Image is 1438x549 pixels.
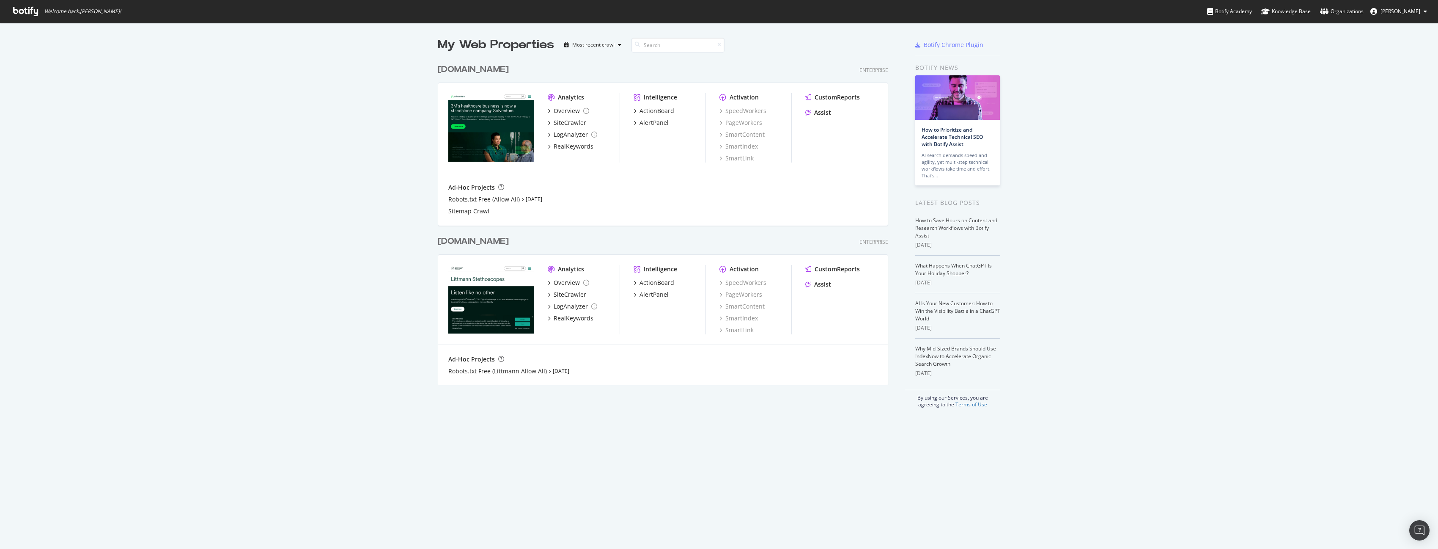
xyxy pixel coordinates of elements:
[554,107,580,115] div: Overview
[915,345,996,367] a: Why Mid-Sized Brands Should Use IndexNow to Accelerate Organic Search Growth
[719,154,754,163] a: SmartLink
[438,36,554,53] div: My Web Properties
[815,265,860,273] div: CustomReports
[805,280,831,289] a: Assist
[730,265,759,273] div: Activation
[634,119,669,127] a: AlertPanel
[553,367,569,375] a: [DATE]
[915,324,1000,332] div: [DATE]
[554,130,588,139] div: LogAnalyzer
[1380,8,1420,15] span: Dan Nolan
[634,107,674,115] a: ActionBoard
[631,38,724,52] input: Search
[548,130,597,139] a: LogAnalyzer
[448,183,495,192] div: Ad-Hoc Projects
[719,326,754,334] a: SmartLink
[719,142,758,151] a: SmartIndex
[561,38,625,52] button: Most recent crawl
[448,355,495,364] div: Ad-Hoc Projects
[1320,7,1364,16] div: Organizations
[548,302,597,311] a: LogAnalyzer
[1409,520,1430,541] div: Open Intercom Messenger
[558,93,584,102] div: Analytics
[915,63,1000,72] div: Botify news
[719,119,762,127] a: PageWorkers
[1364,5,1434,18] button: [PERSON_NAME]
[554,314,593,323] div: RealKeywords
[859,66,888,74] div: Enterprise
[548,314,593,323] a: RealKeywords
[438,235,509,248] div: [DOMAIN_NAME]
[915,370,1000,377] div: [DATE]
[554,279,580,287] div: Overview
[644,265,677,273] div: Intelligence
[1261,7,1311,16] div: Knowledge Base
[448,93,534,162] img: solventum.com
[719,130,765,139] a: SmartContent
[922,152,993,179] div: AI search demands speed and agility, yet multi-step technical workflows take time and effort. Tha...
[548,142,593,151] a: RealKeywords
[438,63,512,76] a: [DOMAIN_NAME]
[805,265,860,273] a: CustomReports
[1207,7,1252,16] div: Botify Academy
[915,300,1000,322] a: AI Is Your New Customer: How to Win the Visibility Battle in a ChatGPT World
[915,279,1000,287] div: [DATE]
[554,119,586,127] div: SiteCrawler
[915,75,1000,120] img: How to Prioritize and Accelerate Technical SEO with Botify Assist
[814,280,831,289] div: Assist
[448,207,489,215] a: Sitemap Crawl
[548,279,589,287] a: Overview
[924,41,983,49] div: Botify Chrome Plugin
[554,290,586,299] div: SiteCrawler
[448,265,534,334] img: www.littmann.com
[644,93,677,102] div: Intelligence
[639,290,669,299] div: AlertPanel
[634,290,669,299] a: AlertPanel
[548,107,589,115] a: Overview
[719,290,762,299] a: PageWorkers
[526,196,542,203] a: [DATE]
[805,108,831,117] a: Assist
[554,142,593,151] div: RealKeywords
[448,367,547,375] a: Robots.txt Free (Littmann Allow All)
[548,290,586,299] a: SiteCrawler
[572,42,615,47] div: Most recent crawl
[448,195,520,204] a: Robots.txt Free (Allow All)
[719,302,765,311] a: SmartContent
[719,279,766,287] a: SpeedWorkers
[548,119,586,127] a: SiteCrawler
[955,401,987,408] a: Terms of Use
[905,390,1000,408] div: By using our Services, you are agreeing to the
[915,41,983,49] a: Botify Chrome Plugin
[438,63,509,76] div: [DOMAIN_NAME]
[719,314,758,323] a: SmartIndex
[719,107,766,115] a: SpeedWorkers
[915,198,1000,207] div: Latest Blog Posts
[915,241,1000,249] div: [DATE]
[639,279,674,287] div: ActionBoard
[438,53,895,385] div: grid
[730,93,759,102] div: Activation
[558,265,584,273] div: Analytics
[44,8,121,15] span: Welcome back, [PERSON_NAME] !
[915,217,997,239] a: How to Save Hours on Content and Research Workflows with Botify Assist
[634,279,674,287] a: ActionBoard
[438,235,512,248] a: [DOMAIN_NAME]
[859,238,888,246] div: Enterprise
[815,93,860,102] div: CustomReports
[554,302,588,311] div: LogAnalyzer
[915,262,992,277] a: What Happens When ChatGPT Is Your Holiday Shopper?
